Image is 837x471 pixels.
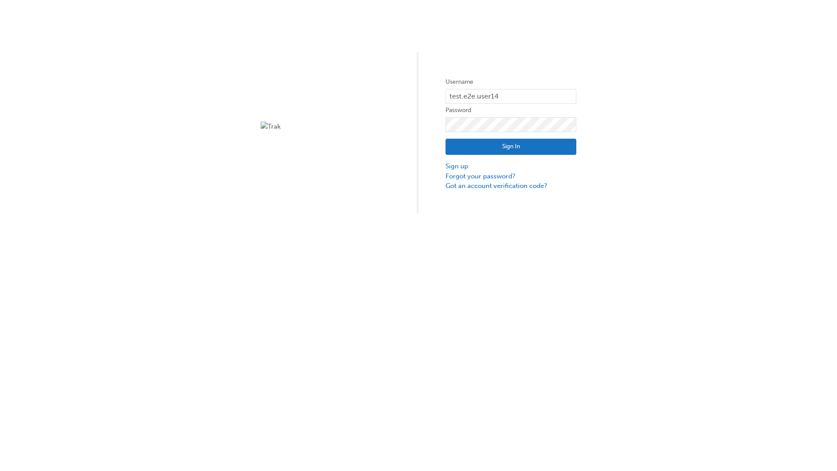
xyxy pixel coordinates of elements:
[446,77,576,87] label: Username
[446,89,576,104] input: Username
[261,122,391,132] img: Trak
[446,181,576,191] a: Got an account verification code?
[446,139,576,155] button: Sign In
[446,161,576,171] a: Sign up
[446,105,576,116] label: Password
[446,171,576,181] a: Forgot your password?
